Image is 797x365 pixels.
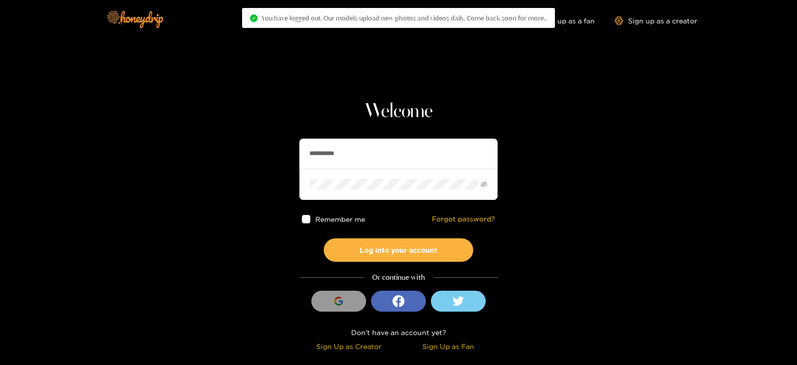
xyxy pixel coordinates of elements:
[299,272,498,283] div: Or continue with
[315,215,365,223] span: Remember me
[615,16,697,25] a: Sign up as a creator
[481,181,487,187] span: eye-invisible
[302,341,396,352] div: Sign Up as Creator
[432,215,495,223] a: Forgot password?
[401,341,495,352] div: Sign Up as Fan
[527,16,595,25] a: Sign up as a fan
[299,100,498,124] h1: Welcome
[262,14,547,22] span: You have logged out. Our models upload new photos and videos daily. Come back soon for more..
[299,327,498,338] div: Don't have an account yet?
[250,14,258,22] span: check-circle
[324,238,473,262] button: Log into your account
